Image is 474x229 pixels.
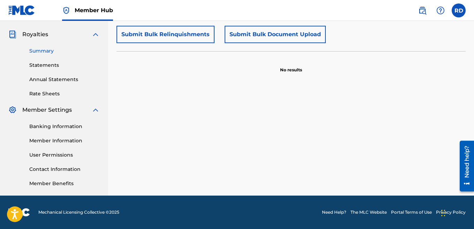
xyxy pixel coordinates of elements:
[22,106,72,114] span: Member Settings
[8,30,17,39] img: Royalties
[8,5,35,15] img: MLC Logo
[29,47,100,55] a: Summary
[29,90,100,97] a: Rate Sheets
[22,30,48,39] span: Royalties
[8,208,30,216] img: logo
[415,3,429,17] a: Public Search
[351,209,387,215] a: The MLC Website
[38,209,119,215] span: Mechanical Licensing Collective © 2025
[29,151,100,159] a: User Permissions
[452,3,466,17] div: User Menu
[391,209,432,215] a: Portal Terms of Use
[225,26,326,43] button: Submit Bulk Document Upload
[436,209,466,215] a: Privacy Policy
[91,106,100,114] img: expand
[322,209,346,215] a: Need Help?
[91,30,100,39] img: expand
[75,6,113,14] span: Member Hub
[436,6,445,15] img: help
[29,166,100,173] a: Contact Information
[280,58,302,73] p: No results
[29,76,100,83] a: Annual Statements
[8,106,17,114] img: Member Settings
[116,26,215,43] button: Submit Bulk Relinquishments
[439,196,474,229] iframe: Chat Widget
[29,180,100,187] a: Member Benefits
[418,6,427,15] img: search
[29,137,100,144] a: Member Information
[29,62,100,69] a: Statements
[441,203,445,223] div: Drag
[434,3,447,17] div: Help
[29,123,100,130] a: Banking Information
[454,138,474,194] iframe: Resource Center
[62,6,70,15] img: Top Rightsholder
